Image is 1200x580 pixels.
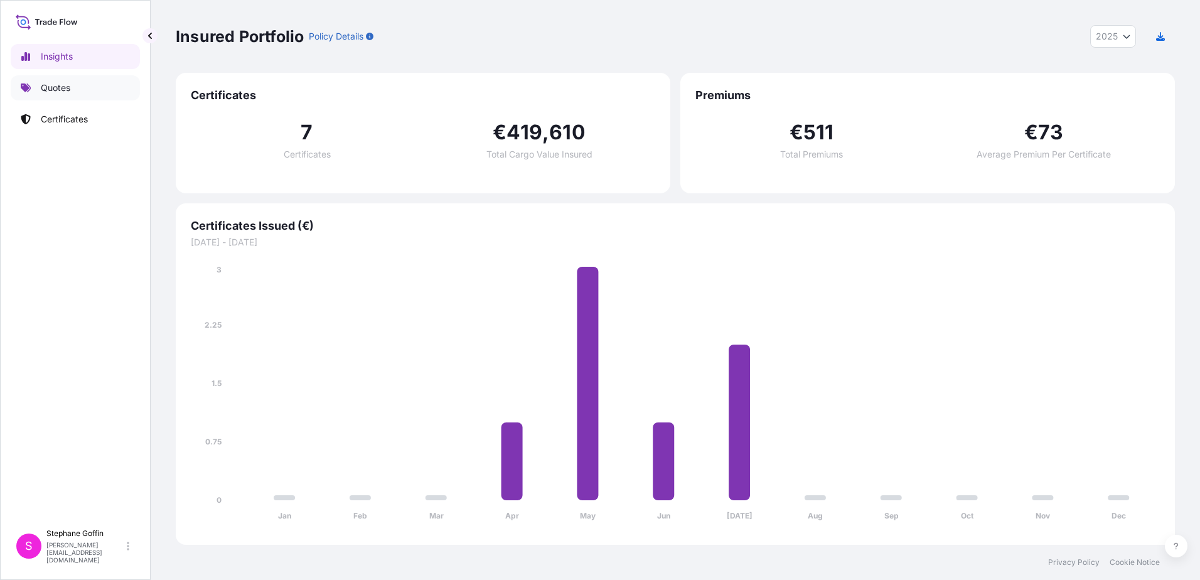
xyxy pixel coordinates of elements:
span: 419 [506,122,542,142]
p: Policy Details [309,30,363,43]
a: Cookie Notice [1110,557,1160,567]
span: Total Premiums [780,150,843,159]
span: Certificates [284,150,331,159]
span: Average Premium Per Certificate [977,150,1111,159]
tspan: 1.5 [212,379,222,388]
tspan: Sep [884,511,899,520]
span: Certificates [191,88,655,103]
p: Certificates [41,113,88,126]
p: [PERSON_NAME][EMAIL_ADDRESS][DOMAIN_NAME] [46,541,124,564]
tspan: Oct [961,511,974,520]
tspan: 2.25 [205,320,222,330]
tspan: Nov [1036,511,1051,520]
span: S [25,540,33,552]
span: Certificates Issued (€) [191,218,1160,234]
span: , [542,122,549,142]
p: Insights [41,50,73,63]
span: [DATE] - [DATE] [191,236,1160,249]
span: Premiums [695,88,1160,103]
span: 2025 [1096,30,1118,43]
tspan: Dec [1112,511,1126,520]
tspan: 0.75 [205,437,222,446]
tspan: [DATE] [727,511,753,520]
tspan: 3 [217,265,222,274]
span: Total Cargo Value Insured [486,150,592,159]
p: Quotes [41,82,70,94]
tspan: Jan [278,511,291,520]
p: Insured Portfolio [176,26,304,46]
span: € [790,122,803,142]
a: Privacy Policy [1048,557,1100,567]
tspan: Apr [505,511,519,520]
span: 610 [549,122,586,142]
button: Year Selector [1090,25,1136,48]
tspan: Aug [808,511,823,520]
span: € [1024,122,1038,142]
span: 7 [301,122,313,142]
span: € [493,122,506,142]
a: Insights [11,44,140,69]
span: 511 [803,122,834,142]
a: Certificates [11,107,140,132]
tspan: Jun [657,511,670,520]
tspan: 0 [217,495,222,505]
tspan: Mar [429,511,444,520]
a: Quotes [11,75,140,100]
p: Stephane Goffin [46,529,124,539]
tspan: May [580,511,596,520]
span: 73 [1038,122,1063,142]
tspan: Feb [353,511,367,520]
